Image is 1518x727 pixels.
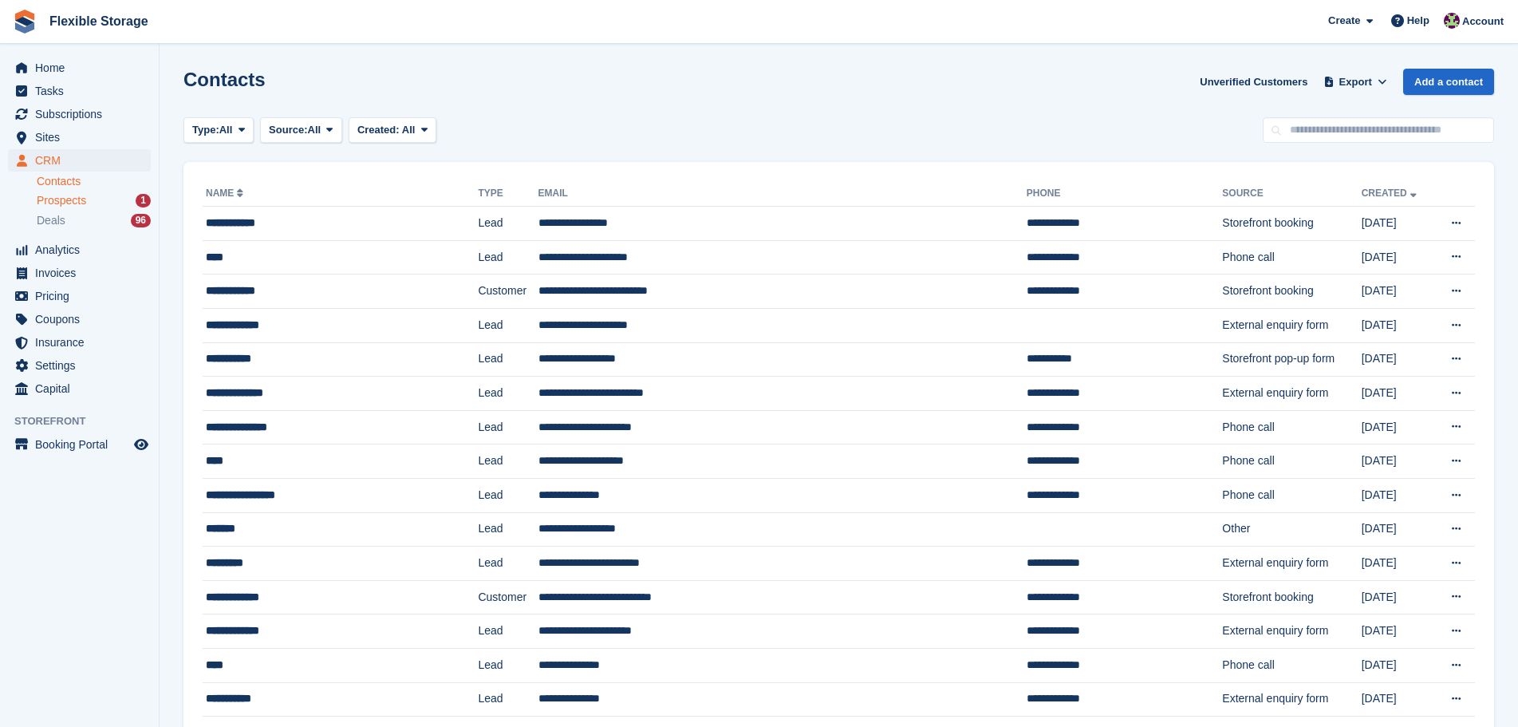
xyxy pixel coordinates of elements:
button: Source: All [260,117,342,144]
span: Type: [192,122,219,138]
td: External enquiry form [1222,308,1361,342]
a: menu [8,377,151,400]
span: Home [35,57,131,79]
span: Booking Portal [35,433,131,456]
td: [DATE] [1362,614,1433,649]
td: Lead [478,308,538,342]
a: menu [8,433,151,456]
a: menu [8,354,151,377]
th: Source [1222,181,1361,207]
span: All [308,122,321,138]
td: Customer [478,275,538,309]
span: Export [1339,74,1372,90]
span: Invoices [35,262,131,284]
td: Lead [478,377,538,411]
span: Account [1462,14,1504,30]
a: menu [8,262,151,284]
a: menu [8,103,151,125]
a: menu [8,331,151,354]
td: [DATE] [1362,682,1433,717]
a: menu [8,57,151,79]
span: Storefront [14,413,159,429]
a: Deals 96 [37,212,151,229]
a: Name [206,188,246,199]
td: [DATE] [1362,648,1433,682]
td: Lead [478,547,538,581]
span: All [219,122,233,138]
td: Lead [478,342,538,377]
td: Lead [478,648,538,682]
td: [DATE] [1362,512,1433,547]
td: [DATE] [1362,580,1433,614]
span: CRM [35,149,131,172]
div: 96 [131,214,151,227]
a: Add a contact [1403,69,1494,95]
td: Phone call [1222,478,1361,512]
button: Export [1320,69,1390,95]
td: [DATE] [1362,377,1433,411]
td: Lead [478,207,538,241]
span: Coupons [35,308,131,330]
a: menu [8,239,151,261]
td: Lead [478,512,538,547]
td: [DATE] [1362,275,1433,309]
td: External enquiry form [1222,377,1361,411]
td: [DATE] [1362,444,1433,479]
h1: Contacts [183,69,266,90]
a: Preview store [132,435,151,454]
span: All [402,124,416,136]
td: [DATE] [1362,478,1433,512]
span: Capital [35,377,131,400]
button: Type: All [183,117,254,144]
a: Unverified Customers [1193,69,1314,95]
img: stora-icon-8386f47178a22dfd0bd8f6a31ec36ba5ce8667c1dd55bd0f319d3a0aa187defe.svg [13,10,37,34]
td: Lead [478,478,538,512]
img: Rachael Fisher [1444,13,1460,29]
button: Created: All [349,117,436,144]
span: Create [1328,13,1360,29]
td: [DATE] [1362,342,1433,377]
td: External enquiry form [1222,614,1361,649]
th: Phone [1027,181,1223,207]
a: Contacts [37,174,151,189]
th: Email [538,181,1027,207]
span: Help [1407,13,1429,29]
a: Flexible Storage [43,8,155,34]
a: menu [8,285,151,307]
span: Insurance [35,331,131,354]
td: Phone call [1222,240,1361,275]
span: Subscriptions [35,103,131,125]
td: Storefront booking [1222,580,1361,614]
span: Source: [269,122,307,138]
span: Settings [35,354,131,377]
td: Lead [478,614,538,649]
td: Storefront pop-up form [1222,342,1361,377]
td: External enquiry form [1222,682,1361,717]
a: Prospects 1 [37,192,151,209]
span: Sites [35,126,131,148]
a: menu [8,149,151,172]
td: External enquiry form [1222,547,1361,581]
a: Created [1362,188,1420,199]
span: Tasks [35,80,131,102]
td: [DATE] [1362,410,1433,444]
span: Pricing [35,285,131,307]
td: [DATE] [1362,308,1433,342]
div: 1 [136,194,151,207]
span: Deals [37,213,65,228]
span: Analytics [35,239,131,261]
a: menu [8,126,151,148]
td: Lead [478,682,538,717]
td: Customer [478,580,538,614]
td: Phone call [1222,648,1361,682]
th: Type [478,181,538,207]
td: Lead [478,240,538,275]
td: Lead [478,444,538,479]
td: Other [1222,512,1361,547]
td: Phone call [1222,410,1361,444]
td: [DATE] [1362,207,1433,241]
a: menu [8,80,151,102]
span: Created: [357,124,400,136]
td: [DATE] [1362,547,1433,581]
td: Storefront booking [1222,275,1361,309]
